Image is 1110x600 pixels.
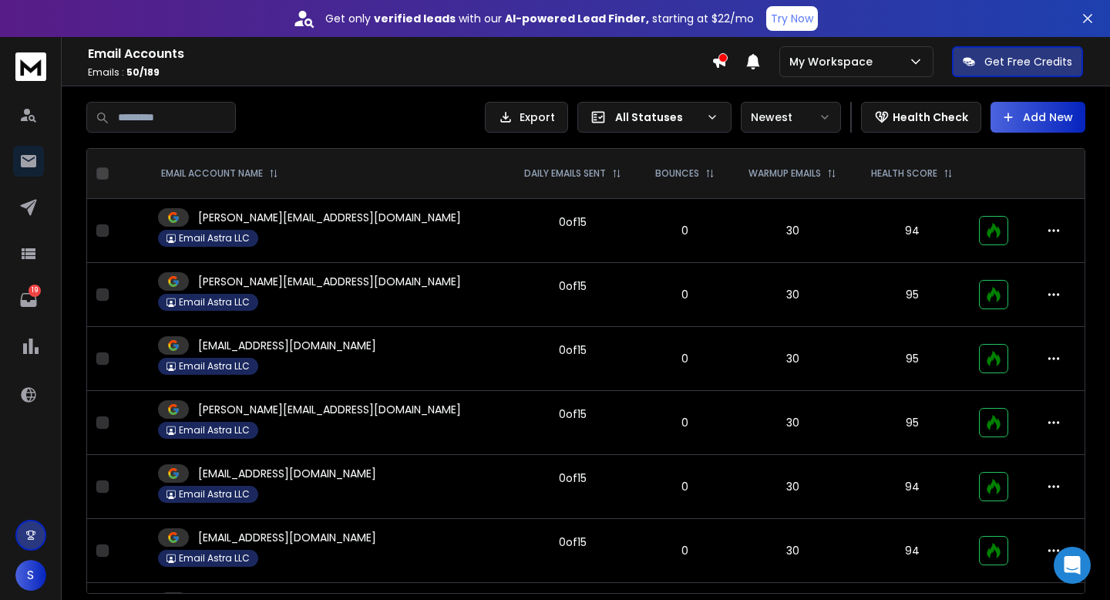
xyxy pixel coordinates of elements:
div: Open Intercom Messenger [1054,547,1091,584]
p: Email Astra LLC [179,360,250,372]
p: [EMAIL_ADDRESS][DOMAIN_NAME] [198,466,376,481]
p: Get Free Credits [984,54,1072,69]
p: WARMUP EMAILS [748,167,821,180]
p: 0 [648,479,721,494]
td: 30 [731,519,853,583]
td: 95 [854,263,970,327]
p: My Workspace [789,54,879,69]
p: Email Astra LLC [179,232,250,244]
td: 30 [731,391,853,455]
button: Try Now [766,6,818,31]
p: 0 [648,543,721,558]
strong: verified leads [374,11,456,26]
p: [EMAIL_ADDRESS][DOMAIN_NAME] [198,338,376,353]
div: 0 of 15 [559,214,587,230]
p: Email Astra LLC [179,296,250,308]
button: Health Check [861,102,981,133]
p: Email Astra LLC [179,488,250,501]
button: Export [485,102,568,133]
p: BOUNCES [655,167,699,180]
p: Try Now [771,11,813,26]
img: logo [15,52,46,81]
button: Newest [741,102,841,133]
p: Emails : [88,66,711,79]
div: 0 of 15 [559,342,587,358]
p: Get only with our starting at $22/mo [325,11,754,26]
strong: AI-powered Lead Finder, [505,11,649,26]
h1: Email Accounts [88,45,711,63]
p: Health Check [893,110,968,125]
a: 19 [13,285,44,315]
p: Email Astra LLC [179,424,250,437]
td: 94 [854,519,970,583]
p: All Statuses [615,110,700,125]
button: S [15,560,46,591]
p: DAILY EMAILS SENT [524,167,606,180]
td: 94 [854,199,970,263]
p: HEALTH SCORE [871,167,937,180]
div: 0 of 15 [559,406,587,422]
p: Email Astra LLC [179,552,250,565]
td: 30 [731,455,853,519]
span: 50 / 189 [126,66,160,79]
p: [PERSON_NAME][EMAIL_ADDRESS][DOMAIN_NAME] [198,402,461,417]
p: [EMAIL_ADDRESS][DOMAIN_NAME] [198,530,376,545]
div: EMAIL ACCOUNT NAME [161,167,278,180]
p: 0 [648,223,721,238]
p: 19 [29,285,41,297]
p: [PERSON_NAME][EMAIL_ADDRESS][DOMAIN_NAME] [198,274,461,289]
td: 30 [731,263,853,327]
div: 0 of 15 [559,278,587,294]
td: 94 [854,455,970,519]
div: 0 of 15 [559,534,587,550]
p: [PERSON_NAME][EMAIL_ADDRESS][DOMAIN_NAME] [198,210,461,225]
td: 30 [731,327,853,391]
button: Add New [991,102,1085,133]
p: 0 [648,287,721,302]
button: Get Free Credits [952,46,1083,77]
p: 0 [648,415,721,430]
td: 30 [731,199,853,263]
div: 0 of 15 [559,470,587,486]
p: 0 [648,351,721,366]
td: 95 [854,391,970,455]
td: 95 [854,327,970,391]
